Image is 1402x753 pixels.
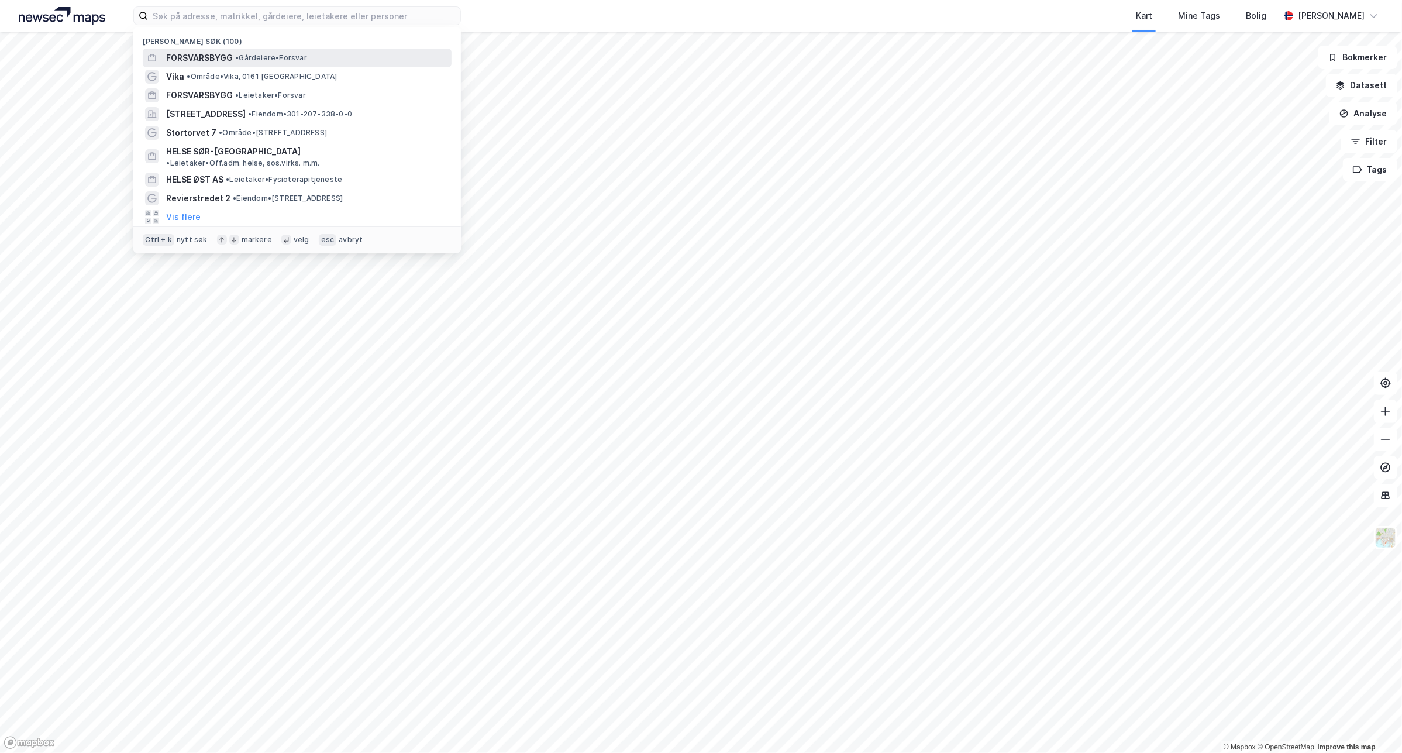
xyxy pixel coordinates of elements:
div: Kart [1136,9,1152,23]
span: • [226,175,229,184]
a: Improve this map [1318,743,1376,751]
span: Leietaker • Off.adm. helse, sos.virks. m.m. [166,159,319,168]
div: [PERSON_NAME] søk (100) [133,27,461,49]
span: • [166,159,170,167]
span: Leietaker • Forsvar [235,91,306,100]
span: HELSE SØR-[GEOGRAPHIC_DATA] [166,145,301,159]
div: nytt søk [177,235,208,245]
a: OpenStreetMap [1258,743,1314,751]
span: Eiendom • [STREET_ADDRESS] [233,194,343,203]
iframe: Chat Widget [1344,697,1402,753]
img: logo.a4113a55bc3d86da70a041830d287a7e.svg [19,7,105,25]
span: • [187,72,190,81]
span: • [235,53,239,62]
div: Ctrl + k [143,234,174,246]
span: Revierstredet 2 [166,191,230,205]
div: Mine Tags [1178,9,1220,23]
span: Eiendom • 301-207-338-0-0 [248,109,352,119]
button: Filter [1341,130,1397,153]
button: Bokmerker [1318,46,1397,69]
span: [STREET_ADDRESS] [166,107,246,121]
div: esc [319,234,337,246]
span: Gårdeiere • Forsvar [235,53,307,63]
div: Kontrollprogram for chat [1344,697,1402,753]
span: Leietaker • Fysioterapitjeneste [226,175,342,184]
div: Bolig [1246,9,1266,23]
span: FORSVARSBYGG [166,88,233,102]
div: markere [242,235,272,245]
a: Mapbox homepage [4,736,55,749]
div: [PERSON_NAME] [1298,9,1365,23]
span: • [233,194,236,202]
span: • [219,128,222,137]
span: • [248,109,252,118]
span: FORSVARSBYGG [166,51,233,65]
input: Søk på adresse, matrikkel, gårdeiere, leietakere eller personer [148,7,460,25]
button: Datasett [1326,74,1397,97]
button: Analyse [1329,102,1397,125]
div: velg [294,235,309,245]
button: Tags [1343,158,1397,181]
div: avbryt [339,235,363,245]
span: HELSE ØST AS [166,173,223,187]
span: Vika [166,70,184,84]
span: Område • Vika, 0161 [GEOGRAPHIC_DATA] [187,72,337,81]
span: • [235,91,239,99]
span: Område • [STREET_ADDRESS] [219,128,327,137]
a: Mapbox [1224,743,1256,751]
span: Stortorvet 7 [166,126,216,140]
img: Z [1375,527,1397,549]
button: Vis flere [166,210,201,224]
